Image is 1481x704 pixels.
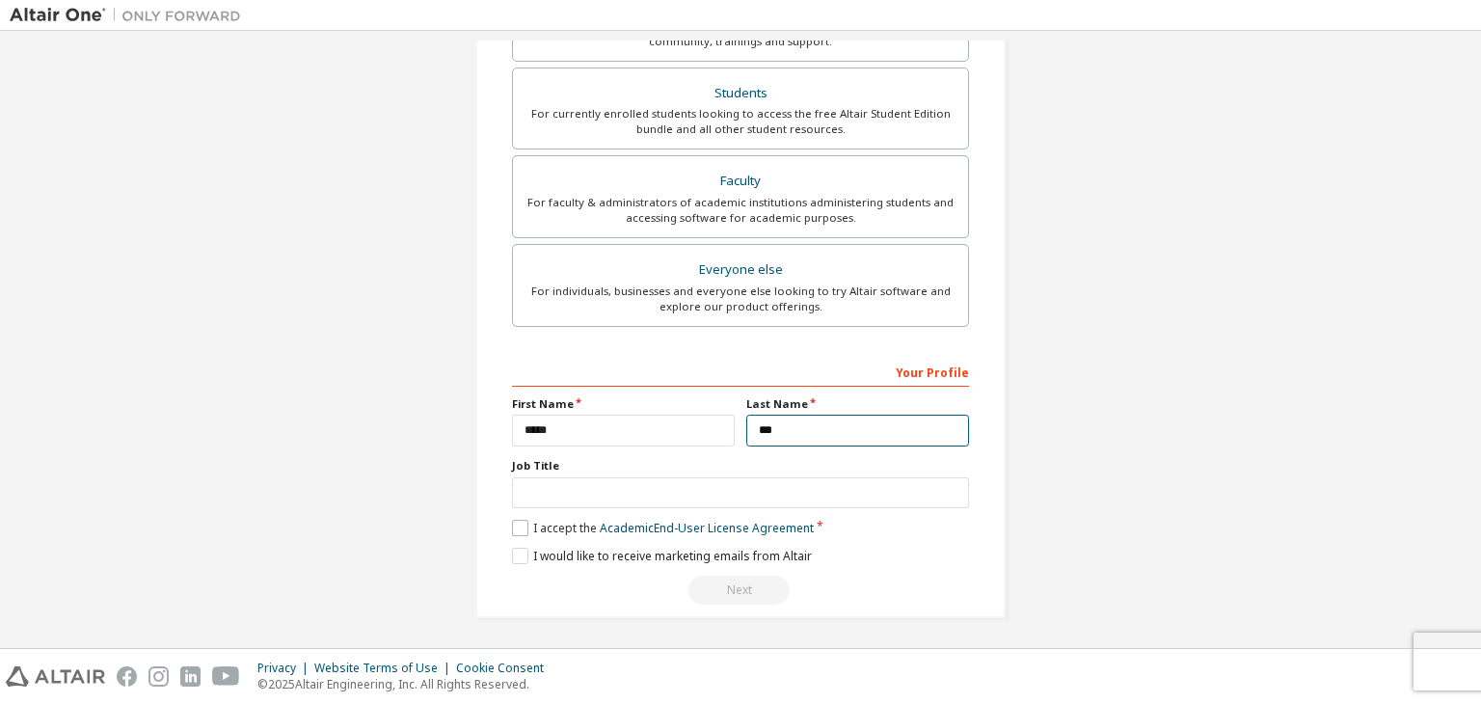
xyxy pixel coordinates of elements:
div: Website Terms of Use [314,661,456,676]
div: Your Profile [512,356,969,387]
img: facebook.svg [117,666,137,687]
img: instagram.svg [148,666,169,687]
label: Last Name [746,396,969,412]
img: linkedin.svg [180,666,201,687]
div: For faculty & administrators of academic institutions administering students and accessing softwa... [525,195,956,226]
img: Altair One [10,6,251,25]
label: Job Title [512,458,969,474]
label: I accept the [512,520,814,536]
a: Academic End-User License Agreement [600,520,814,536]
div: Everyone else [525,257,956,284]
div: For currently enrolled students looking to access the free Altair Student Edition bundle and all ... [525,106,956,137]
div: You need to provide your academic email [512,576,969,605]
div: Faculty [525,168,956,195]
div: Privacy [257,661,314,676]
div: Students [525,80,956,107]
div: For individuals, businesses and everyone else looking to try Altair software and explore our prod... [525,284,956,314]
p: © 2025 Altair Engineering, Inc. All Rights Reserved. [257,676,555,692]
label: I would like to receive marketing emails from Altair [512,548,812,564]
img: altair_logo.svg [6,666,105,687]
label: First Name [512,396,735,412]
img: youtube.svg [212,666,240,687]
div: Cookie Consent [456,661,555,676]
